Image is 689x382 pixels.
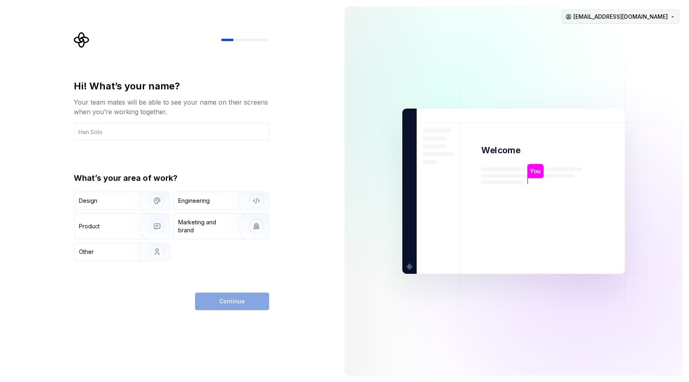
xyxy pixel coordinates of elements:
[562,10,679,24] button: [EMAIL_ADDRESS][DOMAIN_NAME]
[79,222,100,230] div: Product
[74,80,269,93] div: Hi! What’s your name?
[178,197,210,205] div: Engineering
[481,144,520,156] p: Welcome
[79,248,94,256] div: Other
[178,218,232,234] div: Marketing and brand
[573,13,668,21] span: [EMAIL_ADDRESS][DOMAIN_NAME]
[74,32,90,48] svg: Supernova Logo
[74,123,269,141] input: Han Solo
[74,97,269,117] div: Your team mates will be able to see your name on their screens when you’re working together.
[530,166,541,175] p: You
[79,197,97,205] div: Design
[74,172,269,184] div: What’s your area of work?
